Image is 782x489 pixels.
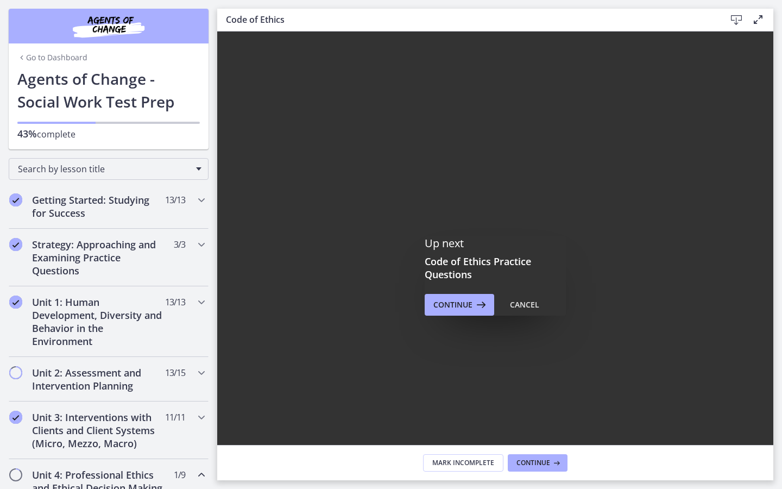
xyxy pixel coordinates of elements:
p: complete [17,127,200,141]
i: Completed [9,296,22,309]
button: Cancel [501,294,548,316]
span: 13 / 15 [165,366,185,379]
div: Cancel [510,298,539,311]
button: Continue [425,294,494,316]
h2: Unit 2: Assessment and Intervention Planning [32,366,165,392]
span: Continue [516,459,550,467]
button: Continue [508,454,567,472]
span: 43% [17,127,37,140]
span: 13 / 13 [165,193,185,206]
span: Continue [433,298,472,311]
span: 3 / 3 [174,238,185,251]
span: 1 / 9 [174,468,185,481]
h1: Agents of Change - Social Work Test Prep [17,67,200,113]
span: 11 / 11 [165,411,185,424]
i: Completed [9,411,22,424]
h2: Unit 1: Human Development, Diversity and Behavior in the Environment [32,296,165,348]
img: Agents of Change [43,13,174,39]
div: Search by lesson title [9,158,209,180]
span: Search by lesson title [18,163,191,175]
p: Up next [425,236,566,250]
i: Completed [9,193,22,206]
a: Go to Dashboard [17,52,87,63]
i: Completed [9,238,22,251]
h3: Code of Ethics Practice Questions [425,255,566,281]
h2: Strategy: Approaching and Examining Practice Questions [32,238,165,277]
span: 13 / 13 [165,296,185,309]
h2: Getting Started: Studying for Success [32,193,165,220]
span: Mark Incomplete [432,459,494,467]
h2: Unit 3: Interventions with Clients and Client Systems (Micro, Mezzo, Macro) [32,411,165,450]
h3: Code of Ethics [226,13,708,26]
button: Mark Incomplete [423,454,503,472]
